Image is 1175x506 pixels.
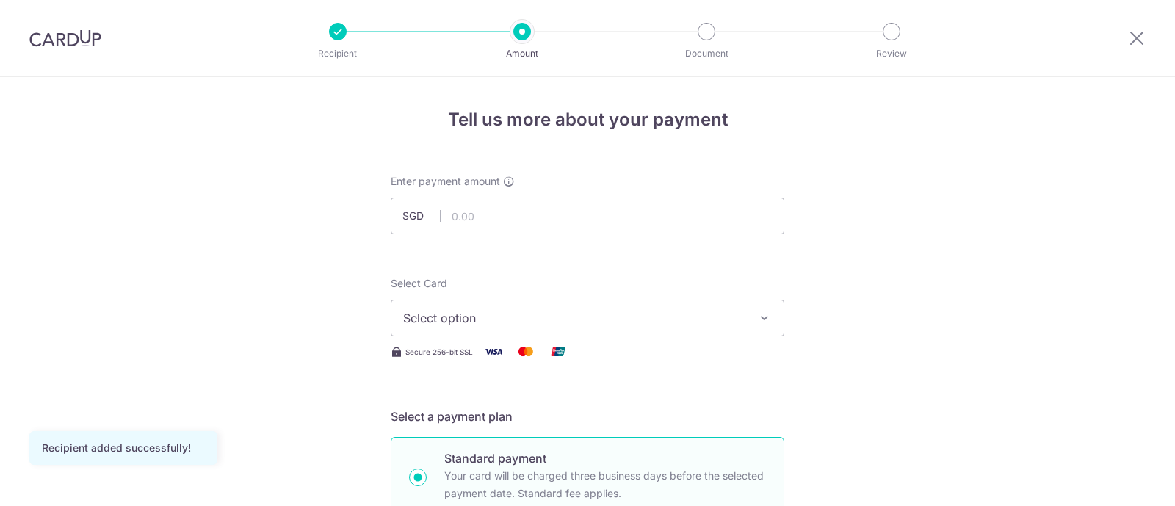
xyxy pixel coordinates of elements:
[402,209,441,223] span: SGD
[444,449,766,467] p: Standard payment
[837,46,946,61] p: Review
[652,46,761,61] p: Document
[479,342,508,361] img: Visa
[468,46,576,61] p: Amount
[29,29,101,47] img: CardUp
[403,309,745,327] span: Select option
[1081,462,1160,499] iframe: Opens a widget where you can find more information
[391,408,784,425] h5: Select a payment plan
[42,441,205,455] div: Recipient added successfully!
[391,174,500,189] span: Enter payment amount
[283,46,392,61] p: Recipient
[444,467,766,502] p: Your card will be charged three business days before the selected payment date. Standard fee appl...
[511,342,540,361] img: Mastercard
[391,198,784,234] input: 0.00
[391,300,784,336] button: Select option
[391,277,447,289] span: translation missing: en.payables.payment_networks.credit_card.summary.labels.select_card
[543,342,573,361] img: Union Pay
[391,106,784,133] h4: Tell us more about your payment
[405,346,473,358] span: Secure 256-bit SSL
